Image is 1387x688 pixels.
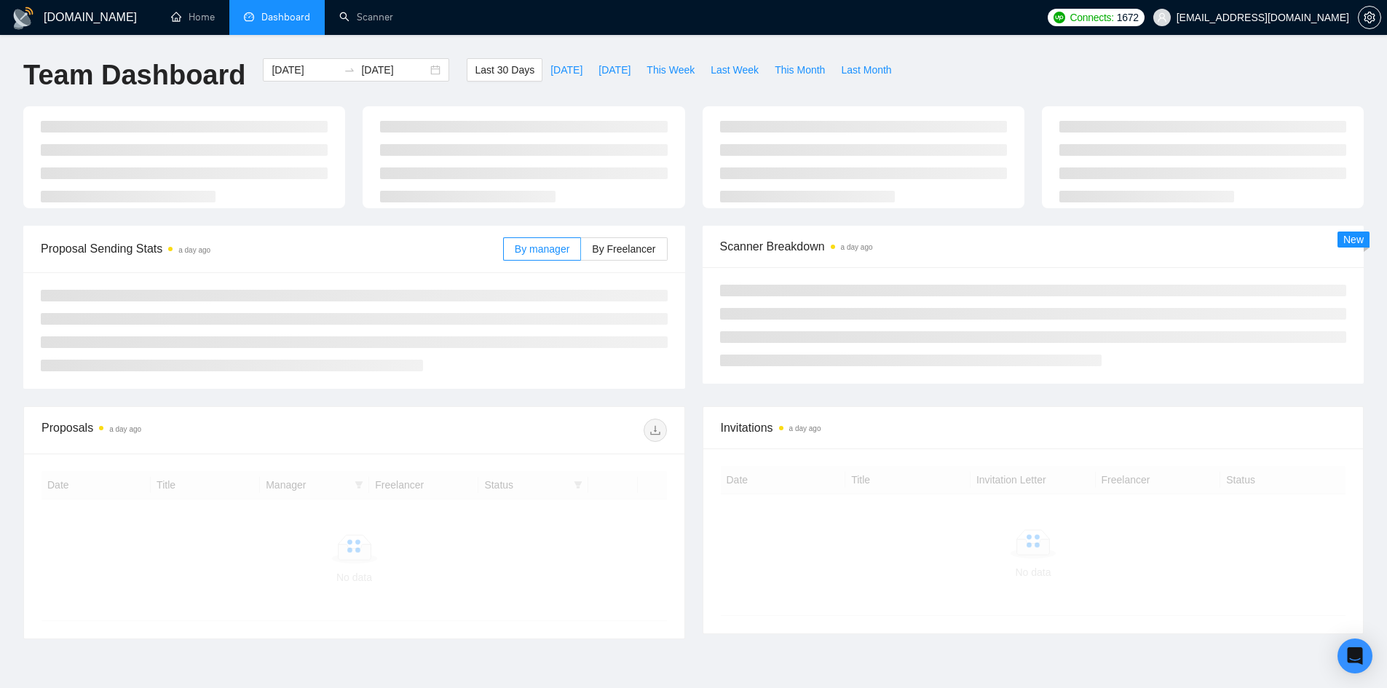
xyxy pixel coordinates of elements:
time: a day ago [178,246,210,254]
button: [DATE] [590,58,639,82]
span: Scanner Breakdown [720,237,1347,256]
button: This Month [767,58,833,82]
span: This Week [647,62,695,78]
span: Last Week [711,62,759,78]
h1: Team Dashboard [23,58,245,92]
img: logo [12,7,35,30]
span: to [344,64,355,76]
span: [DATE] [598,62,631,78]
span: Proposal Sending Stats [41,240,503,258]
span: Invitations [721,419,1346,437]
span: Last 30 Days [475,62,534,78]
span: Last Month [841,62,891,78]
div: Proposals [42,419,354,442]
button: Last 30 Days [467,58,542,82]
span: swap-right [344,64,355,76]
a: homeHome [171,11,215,23]
span: dashboard [244,12,254,22]
button: Last Month [833,58,899,82]
time: a day ago [841,243,873,251]
span: [DATE] [550,62,582,78]
div: Open Intercom Messenger [1337,638,1372,673]
span: Connects: [1070,9,1113,25]
img: upwork-logo.png [1054,12,1065,23]
input: Start date [272,62,338,78]
button: This Week [639,58,703,82]
time: a day ago [109,425,141,433]
input: End date [361,62,427,78]
span: This Month [775,62,825,78]
span: By manager [515,243,569,255]
span: By Freelancer [592,243,655,255]
a: searchScanner [339,11,393,23]
span: user [1157,12,1167,23]
a: setting [1358,12,1381,23]
span: 1672 [1117,9,1139,25]
button: Last Week [703,58,767,82]
time: a day ago [789,424,821,432]
span: New [1343,234,1364,245]
span: setting [1359,12,1380,23]
button: setting [1358,6,1381,29]
span: Dashboard [261,11,310,23]
button: [DATE] [542,58,590,82]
